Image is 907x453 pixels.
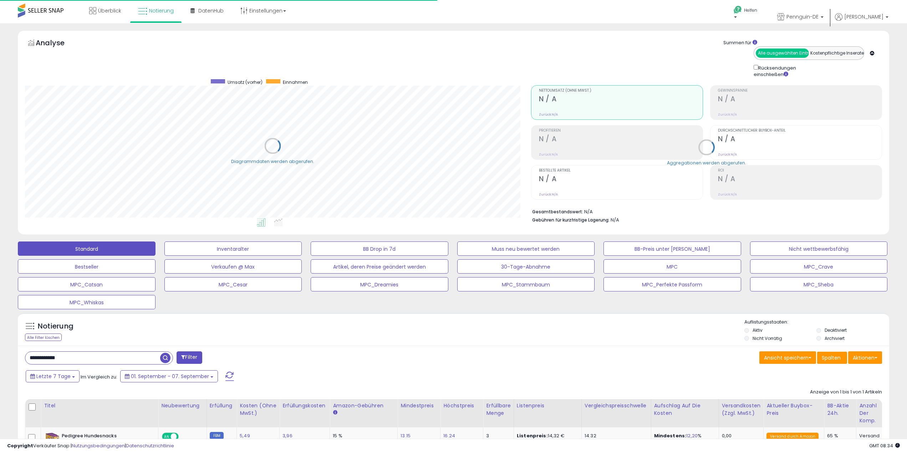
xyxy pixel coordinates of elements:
[603,241,741,256] button: BB-Preis unter [PERSON_NAME]
[585,432,596,439] font: 14.32
[635,245,710,253] font: BB-Preis unter [PERSON_NAME]
[848,351,882,364] button: Aktionen
[654,432,687,439] font: Mindestens:
[217,245,249,253] font: Inventaralter
[120,370,218,382] button: 01. September - 07. September
[753,327,763,333] font: Aktiv
[164,241,302,256] button: Inventaralter
[686,432,698,439] font: 12,20
[667,160,746,166] font: Aggregationen werden abgerufen.
[835,13,888,29] a: [PERSON_NAME]
[38,321,73,331] font: Notierung
[492,245,560,253] font: Muss neu bewertet werden
[231,158,314,164] font: Diagrammdaten werden abgerufen.
[759,351,816,364] button: Ansicht speichern
[825,327,847,333] font: Deaktiviert
[698,432,702,439] font: %
[844,13,883,20] font: [PERSON_NAME]
[164,277,302,291] button: MPC_Cesar
[219,281,248,288] font: MPC_Cesar
[311,259,448,274] button: Artikel, deren Preise geändert werden
[827,432,838,439] font: 65 %
[27,335,60,340] font: Alle Filter löschen
[36,373,71,380] font: Letzte 7 Tage
[126,442,174,449] font: Datenschutzrichtlinie
[125,442,126,449] font: |
[859,402,876,424] font: Anzahl der Komp.
[36,38,65,48] font: Analyse
[804,281,834,288] font: MPC_Sheba
[149,7,174,14] font: Notierung
[667,263,678,270] font: MPC
[603,277,741,291] button: MPC_Perfekte Passform
[827,402,849,417] font: BB-Aktie 24h.
[70,281,103,288] font: MPC_Catsan
[733,5,742,14] i: Hilfe erhalten
[722,432,732,439] font: 0,00
[363,245,396,253] font: BB Drop in 7d
[164,434,169,439] font: AN
[401,402,433,409] font: Mindestpreis
[198,7,224,14] font: DatenHub
[548,432,565,439] font: 14,32 €
[825,335,845,341] font: Archiviert
[443,432,455,439] a: 16.24
[457,241,595,256] button: Muss neu bewertet werden
[70,299,104,306] font: MPC_Whiskas
[585,402,646,409] font: Vergleichspreisschwelle
[817,352,847,364] button: Spalten
[161,402,199,409] font: Neubewertung
[443,402,474,409] font: Höchstpreis
[754,65,796,78] font: Rücksendungen einschließen
[750,259,888,274] button: MPC_Crave
[213,433,220,438] font: FBM
[642,281,702,288] font: MPC_Perfekte Passform
[654,402,700,417] font: Aufschlag auf die Kosten
[164,259,302,274] button: Verkaufen @ Max
[789,245,849,253] font: Nicht wettbewerbsfähig
[240,432,250,439] a: 5,49
[75,245,98,253] font: Standard
[18,241,156,256] button: Standard
[603,259,741,274] button: MPC
[457,277,595,291] button: MPC_Stammbaum
[72,442,125,449] a: Nutzungsbedingungen
[62,432,147,452] font: Pedigree Hundesnacks Riesenknochen für kleine Hunde mit Rind & Geflgel, 32 Stck (8 x 4 Stck)
[18,295,156,309] button: MPC_Whiskas
[457,259,595,274] button: 30-Tage-Abnahme
[81,373,117,380] font: Im Vergleich zu:
[501,263,550,270] font: 30-Tage-Abnahme
[249,7,282,14] font: Einstellungen
[869,442,893,449] font: GMT 08:34
[401,432,411,439] a: 13.15
[786,13,819,20] font: Pennguin-DE
[18,259,156,274] button: Bestseller
[809,49,862,58] button: Kostenpflichtige Inserate
[98,7,121,14] font: Überblick
[46,433,60,447] img: 513kKjeUfEL._SL40_.jpg
[177,351,202,364] button: Filter
[240,402,276,417] font: Kosten (ohne MwSt.)
[311,277,448,291] button: MPC_Dreamies
[750,241,888,256] button: Nicht wettbewerbsfähig
[282,402,325,409] font: Erfüllungskosten
[211,263,255,270] font: Verkaufen @ Max
[311,241,448,256] button: BB Drop in 7d
[750,277,888,291] button: MPC_Sheba
[853,354,875,361] font: Aktionen
[486,402,511,417] font: Erfüllbare Menge
[18,277,156,291] button: MPC_Catsan
[131,373,209,380] font: 01. September - 07. September
[822,354,841,361] font: Spalten
[804,263,833,270] font: MPC_Crave
[333,263,426,270] font: Artikel, deren Preise geändert werden
[7,442,33,449] font: Copyright
[333,409,337,416] small: Amazon-Gebühren.
[360,281,398,288] font: MPC_Dreamies
[333,432,342,439] font: 15 %
[33,442,72,449] font: Verkäufer Snap |
[772,6,829,29] a: Pennguin-DE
